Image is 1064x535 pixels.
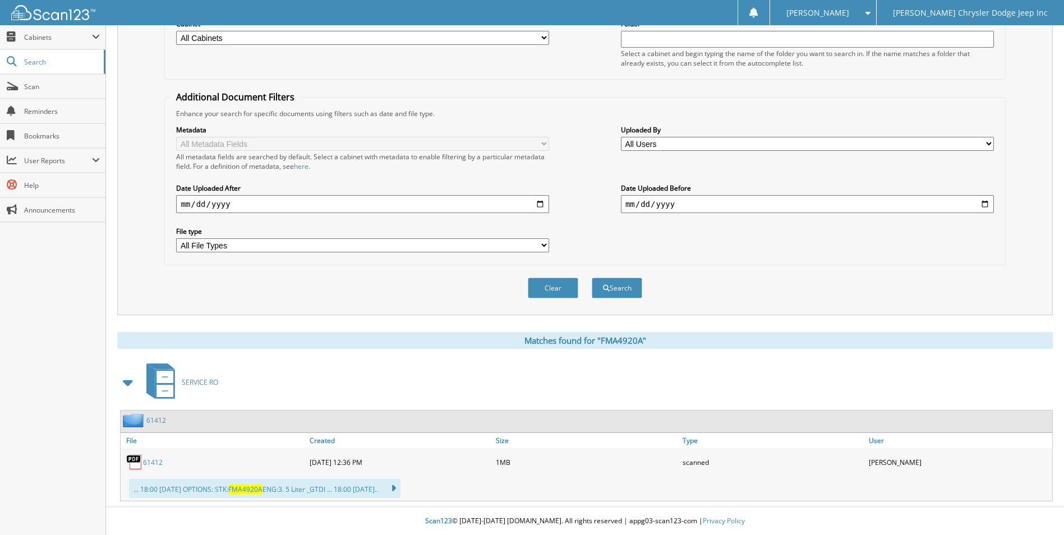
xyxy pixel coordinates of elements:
span: Cabinets [24,33,92,42]
a: File [121,433,307,448]
div: Enhance your search for specific documents using filters such as date and file type. [171,109,999,118]
span: [PERSON_NAME] Chrysler Dodge Jeep Inc [893,10,1048,16]
div: All metadata fields are searched by default. Select a cabinet with metadata to enable filtering b... [176,152,549,171]
a: SERVICE RO [140,360,218,404]
div: [PERSON_NAME] [866,451,1052,473]
a: Size [493,433,679,448]
span: [PERSON_NAME] [786,10,849,16]
label: Date Uploaded Before [621,183,994,193]
legend: Additional Document Filters [171,91,300,103]
span: Scan123 [425,516,452,525]
img: folder2.png [123,413,146,427]
img: PDF.png [126,454,143,471]
label: Date Uploaded After [176,183,549,193]
a: 61412 [143,458,163,467]
input: end [621,195,994,213]
span: User Reports [24,156,92,165]
div: © [DATE]-[DATE] [DOMAIN_NAME]. All rights reserved | appg03-scan123-com | [106,508,1064,535]
button: Search [592,278,642,298]
img: scan123-logo-white.svg [11,5,95,20]
span: FMA4920A [228,485,262,494]
span: Help [24,181,100,190]
div: [DATE] 12:36 PM [307,451,493,473]
span: Search [24,57,98,67]
a: 61412 [146,416,166,425]
span: Reminders [24,107,100,116]
button: Clear [528,278,578,298]
div: Matches found for "FMA4920A" [117,332,1053,349]
span: SERVICE RO [182,377,218,387]
label: Metadata [176,125,549,135]
a: User [866,433,1052,448]
div: Select a cabinet and begin typing the name of the folder you want to search in. If the name match... [621,49,994,68]
a: Type [680,433,866,448]
div: ... 18:00 [DATE] OPTIONS: STK: ENG:3. 5 Liter _GTDI ... 18:00 [DATE].. [129,479,400,498]
a: Privacy Policy [703,516,745,525]
a: Created [307,433,493,448]
label: Uploaded By [621,125,994,135]
div: scanned [680,451,866,473]
iframe: Chat Widget [1008,481,1064,535]
span: Bookmarks [24,131,100,141]
a: here [294,162,308,171]
span: Announcements [24,205,100,215]
div: 1MB [493,451,679,473]
label: File type [176,227,549,236]
input: start [176,195,549,213]
span: Scan [24,82,100,91]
